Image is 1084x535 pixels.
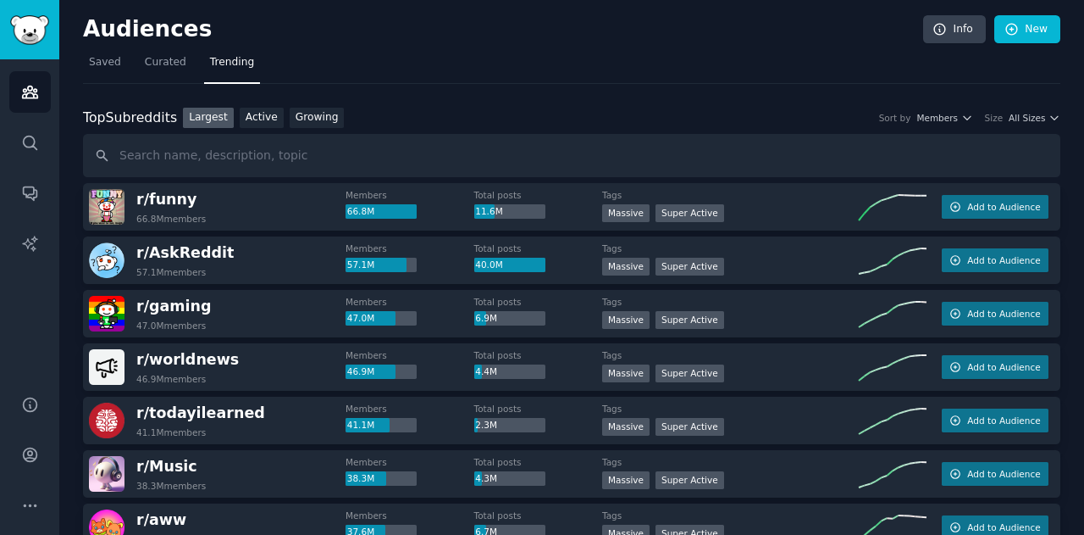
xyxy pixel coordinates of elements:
[602,403,859,415] dt: Tags
[967,521,1040,533] span: Add to Audience
[474,296,603,308] dt: Total posts
[83,16,923,43] h2: Audiences
[136,511,186,528] span: r/ aww
[346,189,474,201] dt: Members
[136,191,196,208] span: r/ funny
[655,258,724,276] div: Super Active
[967,361,1040,373] span: Add to Audience
[967,415,1040,426] span: Add to Audience
[602,189,859,201] dt: Tags
[346,204,417,220] div: 66.8M
[474,418,545,433] div: 2.3M
[89,242,124,278] img: AskReddit
[136,404,265,421] span: r/ todayilearned
[655,311,724,329] div: Super Active
[474,189,603,201] dt: Total posts
[89,349,124,385] img: worldnews
[655,418,724,436] div: Super Active
[602,204,650,222] div: Massive
[942,248,1048,272] button: Add to Audience
[985,112,1004,124] div: Size
[346,349,474,361] dt: Members
[474,311,545,326] div: 6.9M
[916,112,972,124] button: Members
[967,254,1040,266] span: Add to Audience
[655,204,724,222] div: Super Active
[967,468,1040,480] span: Add to Audience
[136,244,234,261] span: r/ AskReddit
[139,49,192,84] a: Curated
[204,49,260,84] a: Trending
[136,320,206,332] div: 47.0M members
[83,108,177,129] div: Top Subreddits
[136,266,206,278] div: 57.1M members
[655,365,724,382] div: Super Active
[10,15,49,45] img: GummySearch logo
[136,351,239,368] span: r/ worldnews
[602,349,859,361] dt: Tags
[879,112,911,124] div: Sort by
[916,112,958,124] span: Members
[136,298,212,315] span: r/ gaming
[346,510,474,521] dt: Members
[346,311,417,326] div: 47.0M
[145,55,186,70] span: Curated
[923,15,986,44] a: Info
[655,471,724,489] div: Super Active
[346,418,417,433] div: 41.1M
[474,403,603,415] dt: Total posts
[967,201,1040,213] span: Add to Audience
[474,242,603,254] dt: Total posts
[602,311,650,329] div: Massive
[967,308,1040,320] span: Add to Audience
[994,15,1060,44] a: New
[602,296,859,308] dt: Tags
[346,242,474,254] dt: Members
[346,365,417,380] div: 46.9M
[942,195,1048,219] button: Add to Audience
[474,365,545,380] div: 4.4M
[474,456,603,468] dt: Total posts
[89,456,124,492] img: Music
[210,55,254,70] span: Trending
[89,296,124,332] img: gaming
[602,471,650,489] div: Massive
[474,510,603,521] dt: Total posts
[83,134,1060,177] input: Search name, description, topic
[474,471,545,487] div: 4.3M
[602,242,859,254] dt: Tags
[942,355,1048,379] button: Add to Audience
[602,510,859,521] dt: Tags
[474,258,545,273] div: 40.0M
[474,349,603,361] dt: Total posts
[290,108,345,129] a: Growing
[602,418,650,436] div: Massive
[89,55,121,70] span: Saved
[942,462,1048,486] button: Add to Audience
[942,409,1048,432] button: Add to Audience
[346,296,474,308] dt: Members
[89,189,124,225] img: funny
[83,49,127,84] a: Saved
[346,403,474,415] dt: Members
[346,456,474,468] dt: Members
[136,213,206,225] div: 66.8M members
[602,456,859,468] dt: Tags
[240,108,284,129] a: Active
[89,403,124,438] img: todayilearned
[602,258,650,276] div: Massive
[136,373,206,385] div: 46.9M members
[136,458,197,475] span: r/ Music
[346,471,417,487] div: 38.3M
[1009,112,1060,124] button: All Sizes
[136,480,206,492] div: 38.3M members
[346,258,417,273] div: 57.1M
[1009,112,1045,124] span: All Sizes
[942,302,1048,326] button: Add to Audience
[602,365,650,382] div: Massive
[136,426,206,438] div: 41.1M members
[183,108,234,129] a: Largest
[474,204,545,220] div: 11.6M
